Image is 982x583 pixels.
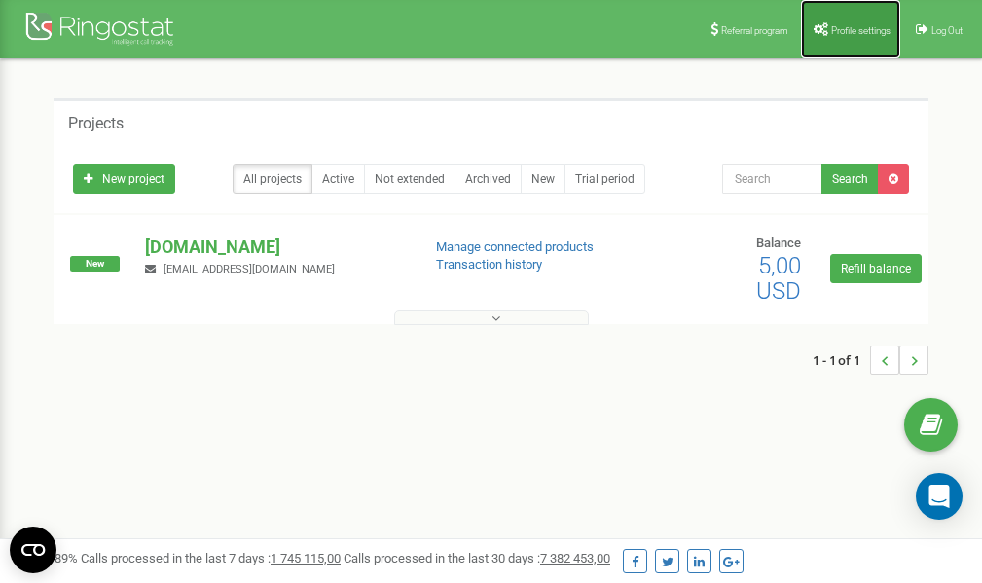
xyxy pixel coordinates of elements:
[721,25,788,36] span: Referral program
[813,326,928,394] nav: ...
[756,236,801,250] span: Balance
[10,527,56,573] button: Open CMP widget
[436,257,542,272] a: Transaction history
[916,473,963,520] div: Open Intercom Messenger
[364,164,455,194] a: Not extended
[73,164,175,194] a: New project
[813,346,870,375] span: 1 - 1 of 1
[164,263,335,275] span: [EMAIL_ADDRESS][DOMAIN_NAME]
[831,25,891,36] span: Profile settings
[436,239,594,254] a: Manage connected products
[756,252,801,305] span: 5,00 USD
[68,115,124,132] h5: Projects
[271,551,341,565] u: 1 745 115,00
[233,164,312,194] a: All projects
[344,551,610,565] span: Calls processed in the last 30 days :
[540,551,610,565] u: 7 382 453,00
[722,164,822,194] input: Search
[564,164,645,194] a: Trial period
[821,164,879,194] button: Search
[830,254,922,283] a: Refill balance
[311,164,365,194] a: Active
[931,25,963,36] span: Log Out
[521,164,565,194] a: New
[455,164,522,194] a: Archived
[81,551,341,565] span: Calls processed in the last 7 days :
[70,256,120,272] span: New
[145,235,404,260] p: [DOMAIN_NAME]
